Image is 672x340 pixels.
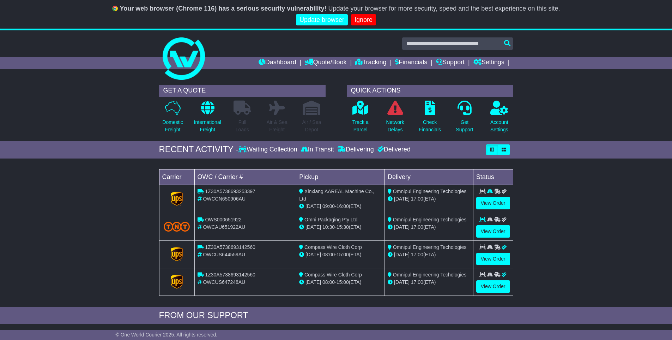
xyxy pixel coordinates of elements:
[305,279,321,285] span: [DATE]
[411,224,423,230] span: 17:00
[203,224,245,230] span: OWCAU651922AU
[388,195,470,203] div: (ETA)
[159,310,513,321] div: FROM OUR SUPPORT
[322,279,335,285] span: 08:00
[159,169,194,185] td: Carrier
[411,252,423,257] span: 17:00
[296,14,348,26] a: Update browser
[393,272,466,278] span: Omnipul Engineering Techologies
[386,100,404,137] a: NetworkDelays
[490,100,509,137] a: AccountSettings
[305,252,321,257] span: [DATE]
[205,189,255,194] span: 1Z30A5738693253397
[203,252,245,257] span: OWCUS644559AU
[305,57,346,69] a: Quote/Book
[238,146,299,154] div: Waiting Collection
[171,247,183,261] img: GetCarrierServiceLogo
[164,222,190,231] img: TNT_Domestic.png
[205,244,255,250] span: 1Z30A5738693142560
[418,100,441,137] a: CheckFinancials
[395,57,427,69] a: Financials
[388,251,470,258] div: (ETA)
[419,119,441,133] p: Check Financials
[159,144,239,155] div: RECENT ACTIVITY -
[476,225,510,238] a: View Order
[411,196,423,202] span: 17:00
[194,119,221,133] p: International Freight
[473,57,504,69] a: Settings
[337,279,349,285] span: 15:00
[386,119,404,133] p: Network Delays
[171,275,183,289] img: GetCarrierServiceLogo
[304,217,357,222] span: Omni Packaging Pty Ltd
[476,253,510,265] a: View Order
[299,251,382,258] div: - (ETA)
[299,279,382,286] div: - (ETA)
[171,192,183,206] img: GetCarrierServiceLogo
[159,85,326,97] div: GET A QUOTE
[296,169,385,185] td: Pickup
[436,57,465,69] a: Support
[336,146,376,154] div: Delivering
[393,244,466,250] span: Omnipul Engineering Techologies
[302,119,321,133] p: Air / Sea Depot
[234,119,251,133] p: Full Loads
[194,100,222,137] a: InternationalFreight
[473,169,513,185] td: Status
[305,203,321,209] span: [DATE]
[322,252,335,257] span: 08:00
[476,280,510,293] a: View Order
[116,332,218,338] span: © One World Courier 2025. All rights reserved.
[347,85,513,97] div: QUICK ACTIONS
[411,279,423,285] span: 17:00
[299,189,374,202] span: Xinxiang AAREAL Machine Co., Ltd
[162,119,183,133] p: Domestic Freight
[299,203,382,210] div: - (ETA)
[322,203,335,209] span: 09:00
[388,279,470,286] div: (ETA)
[162,100,183,137] a: DomesticFreight
[304,244,362,250] span: Compass Wire Cloth Corp
[203,196,246,202] span: OWCCN650906AU
[299,146,336,154] div: In Transit
[355,57,386,69] a: Tracking
[385,169,473,185] td: Delivery
[299,223,382,231] div: - (ETA)
[476,197,510,209] a: View Order
[394,196,410,202] span: [DATE]
[456,119,473,133] p: Get Support
[394,279,410,285] span: [DATE]
[322,224,335,230] span: 10:30
[351,14,376,26] a: Ignore
[455,100,473,137] a: GetSupport
[352,119,369,133] p: Track a Parcel
[394,224,410,230] span: [DATE]
[205,217,242,222] span: OWS000651922
[305,224,321,230] span: [DATE]
[394,252,410,257] span: [DATE]
[393,217,466,222] span: Omnipul Engineering Techologies
[304,272,362,278] span: Compass Wire Cloth Corp
[376,146,411,154] div: Delivered
[328,5,560,12] span: Update your browser for more security, speed and the best experience on this site.
[388,223,470,231] div: (ETA)
[490,119,508,133] p: Account Settings
[337,224,349,230] span: 15:30
[194,169,296,185] td: OWC / Carrier #
[203,279,245,285] span: OWCUS647248AU
[337,203,349,209] span: 16:00
[259,57,296,69] a: Dashboard
[337,252,349,257] span: 15:00
[393,189,466,194] span: Omnipul Engineering Techologies
[267,119,287,133] p: Air & Sea Freight
[352,100,369,137] a: Track aParcel
[120,5,327,12] b: Your web browser (Chrome 116) has a serious security vulnerability!
[205,272,255,278] span: 1Z30A5738693142560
